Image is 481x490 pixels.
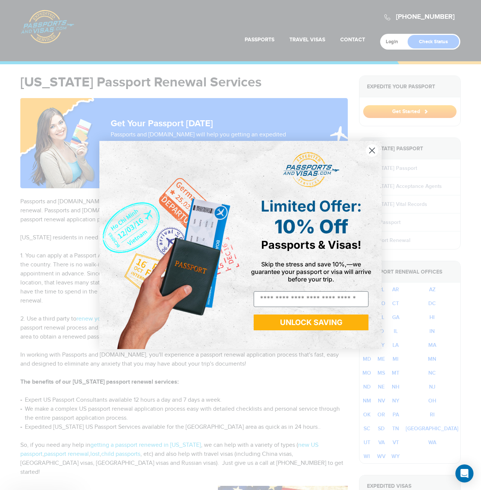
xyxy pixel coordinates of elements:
img: passports and visas [283,152,339,188]
span: 10% Off [274,215,348,238]
span: Skip the stress and save 10%,—we guarantee your passport or visa will arrive before your trip. [251,260,371,283]
img: de9cda0d-0715-46ca-9a25-073762a91ba7.png [99,141,240,349]
button: Close dialog [365,144,379,157]
span: Passports & Visas! [261,238,361,251]
div: Open Intercom Messenger [455,464,473,482]
button: UNLOCK SAVING [254,315,368,330]
span: Limited Offer: [261,197,362,215]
